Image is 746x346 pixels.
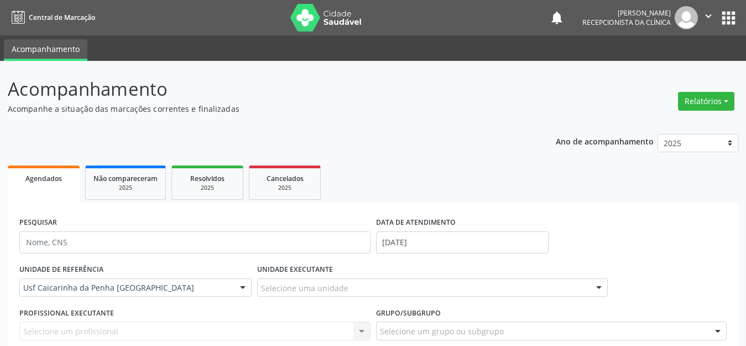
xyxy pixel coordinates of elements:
label: Grupo/Subgrupo [376,304,441,322]
p: Acompanhamento [8,75,519,103]
p: Acompanhe a situação das marcações correntes e finalizadas [8,103,519,115]
span: Recepcionista da clínica [582,18,671,27]
span: Central de Marcação [29,13,95,22]
div: 2025 [93,184,158,192]
span: Agendados [25,174,62,183]
input: Selecione um intervalo [376,231,549,254]
span: Resolvidos [190,174,225,183]
button: apps [719,8,738,28]
span: Selecione um grupo ou subgrupo [380,326,504,337]
span: Não compareceram [93,174,158,183]
div: [PERSON_NAME] [582,8,671,18]
a: Acompanhamento [4,39,87,61]
p: Ano de acompanhamento [556,134,654,148]
label: DATA DE ATENDIMENTO [376,214,456,231]
div: 2025 [180,184,235,192]
span: Selecione uma unidade [261,282,348,294]
span: Cancelados [267,174,304,183]
i:  [702,10,714,22]
img: img [675,6,698,29]
a: Central de Marcação [8,8,95,27]
button: Relatórios [678,92,734,111]
label: UNIDADE EXECUTANTE [257,261,333,278]
span: Usf Caicarinha da Penha [GEOGRAPHIC_DATA] [23,282,229,293]
input: Nome, CNS [19,231,371,254]
div: 2025 [257,184,312,192]
button:  [698,6,719,29]
label: PESQUISAR [19,214,57,231]
button: notifications [549,10,565,25]
label: PROFISSIONAL EXECUTANTE [19,304,114,322]
label: UNIDADE DE REFERÊNCIA [19,261,103,278]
